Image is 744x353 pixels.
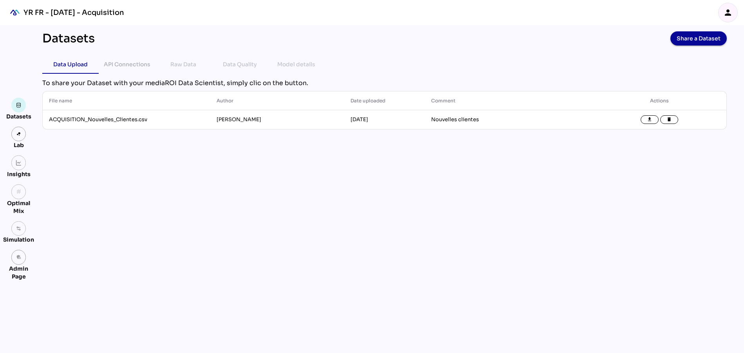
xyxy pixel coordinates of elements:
div: YR FR - [DATE] - Acquisition [23,8,124,17]
div: Admin Page [3,265,34,280]
img: lab.svg [16,131,22,137]
div: Raw Data [170,60,196,69]
button: Share a Dataset [670,31,727,45]
img: graph.svg [16,160,22,166]
div: Data Upload [53,60,88,69]
i: admin_panel_settings [16,255,22,260]
div: mediaROI [6,4,23,21]
th: Author [210,91,344,110]
i: file_download [647,117,652,122]
div: Datasets [42,31,95,45]
th: Comment [425,91,592,110]
img: data.svg [16,102,22,108]
div: To share your Dataset with your mediaROI Data Scientist, simply clic on the button. [42,78,727,88]
i: grain [16,189,22,195]
div: Simulation [3,236,34,244]
td: ACQUISITION_Nouvelles_Clientes.csv [43,110,210,129]
div: Optimal Mix [3,199,34,215]
td: [PERSON_NAME] [210,110,344,129]
td: [DATE] [344,110,424,129]
div: Model details [277,60,315,69]
div: Lab [10,141,27,149]
i: delete [666,117,672,122]
td: Nouvelles clientes [425,110,592,129]
img: settings.svg [16,226,22,231]
div: Data Quality [223,60,257,69]
i: person [723,8,733,17]
div: Datasets [6,113,31,120]
div: Insights [7,170,31,178]
th: File name [43,91,210,110]
div: API Connections [104,60,150,69]
th: Actions [592,91,726,110]
th: Date uploaded [344,91,424,110]
span: Share a Dataset [677,33,721,44]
